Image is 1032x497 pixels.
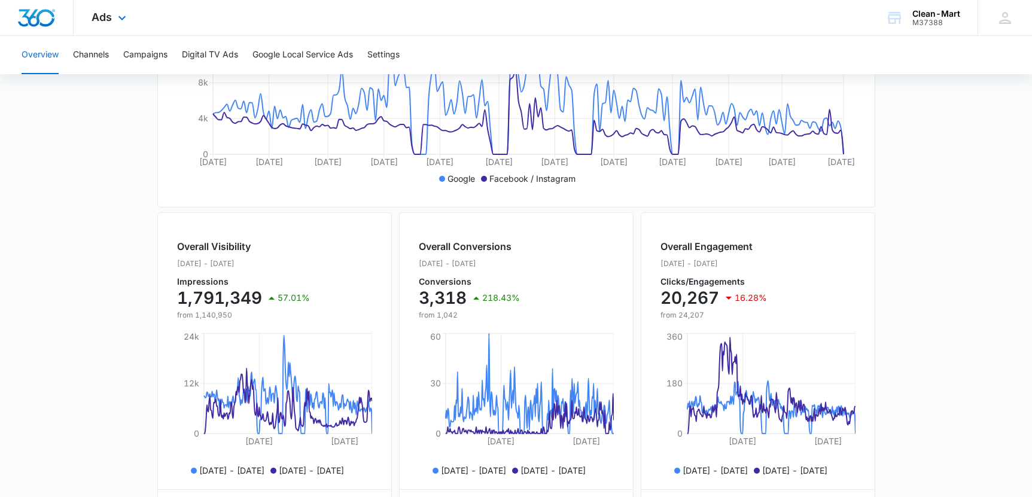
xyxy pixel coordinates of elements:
[729,436,756,446] tspan: [DATE]
[426,157,453,167] tspan: [DATE]
[419,288,467,307] p: 3,318
[177,310,310,321] p: from 1,140,950
[430,378,440,388] tspan: 30
[92,11,112,23] span: Ads
[331,436,358,446] tspan: [DATE]
[447,172,475,185] p: Google
[197,77,208,87] tspan: 8k
[660,239,767,254] h2: Overall Engagement
[912,9,960,19] div: account name
[182,36,238,74] button: Digital TV Ads
[123,36,168,74] button: Campaigns
[768,157,795,167] tspan: [DATE]
[278,294,310,302] p: 57.01%
[660,278,767,286] p: Clicks/Engagements
[599,157,627,167] tspan: [DATE]
[683,464,748,477] p: [DATE] - [DATE]
[279,464,344,477] p: [DATE] - [DATE]
[489,172,576,185] p: Facebook / Instagram
[73,36,109,74] button: Channels
[419,258,520,269] p: [DATE] - [DATE]
[255,157,282,167] tspan: [DATE]
[485,157,512,167] tspan: [DATE]
[827,157,854,167] tspan: [DATE]
[199,464,264,477] p: [DATE] - [DATE]
[487,436,515,446] tspan: [DATE]
[419,278,520,286] p: Conversions
[541,157,568,167] tspan: [DATE]
[659,157,686,167] tspan: [DATE]
[193,428,199,438] tspan: 0
[419,239,520,254] h2: Overall Conversions
[762,464,827,477] p: [DATE] - [DATE]
[520,464,586,477] p: [DATE] - [DATE]
[314,157,342,167] tspan: [DATE]
[677,428,682,438] tspan: 0
[177,288,262,307] p: 1,791,349
[430,331,440,342] tspan: 60
[714,157,742,167] tspan: [DATE]
[183,378,199,388] tspan: 12k
[482,294,520,302] p: 218.43%
[252,36,353,74] button: Google Local Service Ads
[183,331,199,342] tspan: 24k
[660,258,767,269] p: [DATE] - [DATE]
[197,113,208,123] tspan: 4k
[441,464,506,477] p: [DATE] - [DATE]
[660,288,719,307] p: 20,267
[370,157,397,167] tspan: [DATE]
[912,19,960,27] div: account id
[573,436,600,446] tspan: [DATE]
[735,294,767,302] p: 16.28%
[199,157,226,167] tspan: [DATE]
[245,436,273,446] tspan: [DATE]
[666,331,682,342] tspan: 360
[660,310,767,321] p: from 24,207
[202,149,208,159] tspan: 0
[666,378,682,388] tspan: 180
[177,239,310,254] h2: Overall Visibility
[419,310,520,321] p: from 1,042
[22,36,59,74] button: Overview
[435,428,440,438] tspan: 0
[177,278,310,286] p: Impressions
[814,436,842,446] tspan: [DATE]
[367,36,400,74] button: Settings
[177,258,310,269] p: [DATE] - [DATE]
